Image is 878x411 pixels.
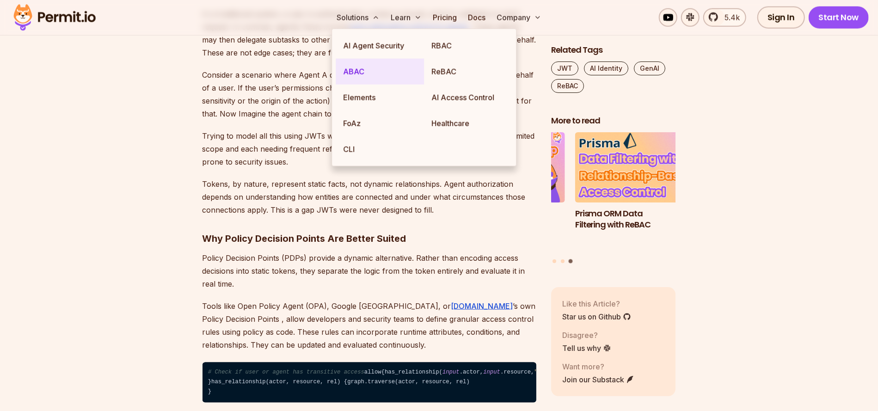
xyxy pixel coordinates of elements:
[634,61,665,75] a: GenAI
[203,362,536,403] code: allow has_relationship .actor, .resource, has_relationship actor, resource, rel graph.traverse ac...
[442,369,460,376] span: input
[467,379,470,386] span: )
[429,8,460,27] a: Pricing
[562,329,611,340] p: Disagree?
[203,129,536,168] p: Trying to model all this using JWTs would require issuing multiple tokens, each carrying limited ...
[336,33,424,59] a: AI Agent Security
[562,311,631,322] a: Star us on Github
[569,259,573,264] button: Go to slide 3
[424,85,512,110] a: AI Access Control
[483,369,500,376] span: input
[551,79,584,93] a: ReBAC
[336,85,424,110] a: Elements
[424,110,512,136] a: Healthcare
[336,136,424,162] a: CLI
[208,389,211,395] span: }
[575,132,700,254] li: 3 of 3
[203,178,536,216] p: Tokens, by nature, represent static facts, not dynamic relationships. Agent authorization depends...
[562,342,611,353] a: Tell us why
[203,233,406,244] strong: Why Policy Decision Points Are Better Suited
[440,132,565,254] li: 2 of 3
[562,361,634,372] p: Want more?
[381,369,385,376] span: {
[575,132,700,254] a: Prisma ORM Data Filtering with ReBACPrisma ORM Data Filtering with ReBAC
[719,12,740,23] span: 5.4k
[451,301,513,311] a: [DOMAIN_NAME]
[703,8,746,27] a: 5.4k
[551,132,676,265] div: Posts
[440,132,565,202] img: Human-in-the-Loop for AI Agents: Best Practices, Frameworks, Use Cases, and Demo
[551,44,676,56] h2: Related Tags
[757,6,805,29] a: Sign In
[584,61,628,75] a: AI Identity
[562,374,634,385] a: Join our Substack
[562,298,631,309] p: Like this Article?
[553,259,556,263] button: Go to slide 1
[395,379,398,386] span: (
[551,115,676,127] h2: More to read
[534,369,569,376] span: "can_view"
[266,379,269,386] span: (
[493,8,545,27] button: Company
[575,132,700,202] img: Prisma ORM Data Filtering with ReBAC
[203,252,536,290] p: Policy Decision Points (PDPs) provide a dynamic alternative. Rather than encoding access decision...
[337,379,340,386] span: )
[464,8,489,27] a: Docs
[208,379,211,386] span: }
[424,59,512,85] a: ReBAC
[336,59,424,85] a: ABAC
[551,61,578,75] a: JWT
[439,369,442,376] span: (
[336,110,424,136] a: FoAz
[575,208,700,231] h3: Prisma ORM Data Filtering with ReBAC
[387,8,425,27] button: Learn
[203,68,536,120] p: Consider a scenario where Agent A delegates to Agent B, which performs an action on behalf of a u...
[9,2,100,33] img: Permit logo
[208,369,364,376] span: # Check if user or agent has transitive access
[203,300,536,351] p: Tools like Open Policy Agent (OPA), Google [GEOGRAPHIC_DATA], or ’s own Policy Decision Points , ...
[333,8,383,27] button: Solutions
[344,379,347,386] span: {
[561,259,565,263] button: Go to slide 2
[809,6,869,29] a: Start Now
[424,33,512,59] a: RBAC
[440,208,565,253] h3: Human-in-the-Loop for AI Agents: Best Practices, Frameworks, Use Cases, and Demo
